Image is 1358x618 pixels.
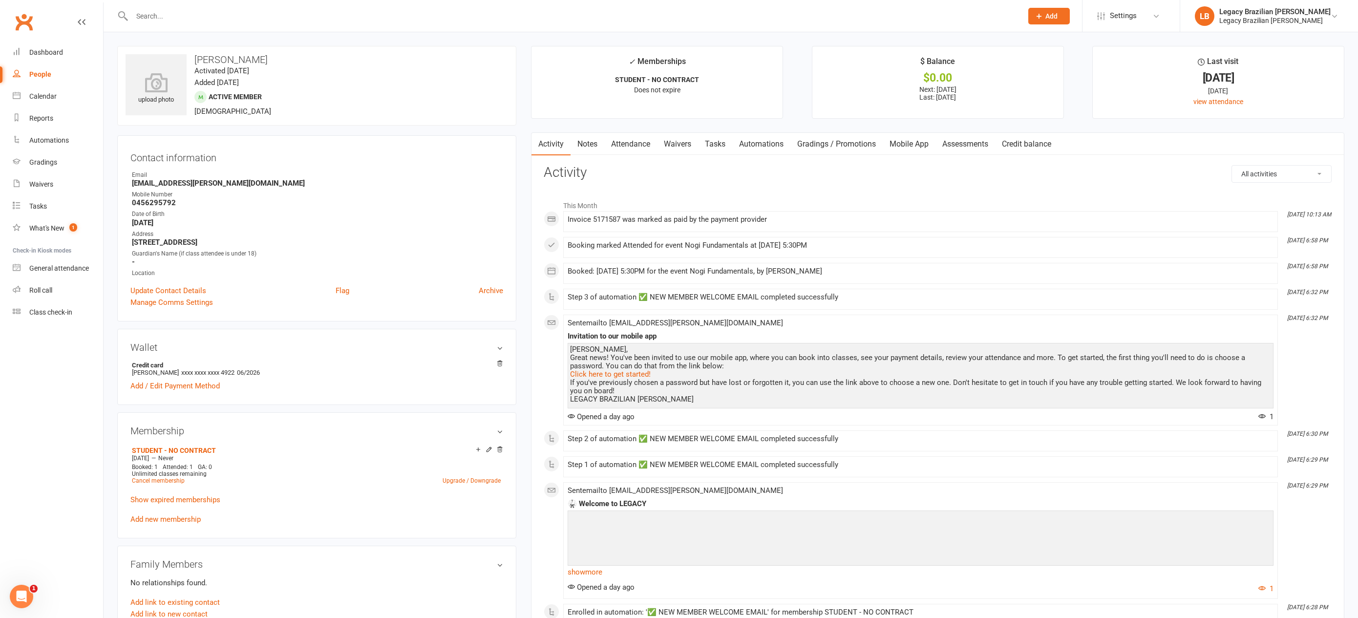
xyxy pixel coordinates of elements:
[568,608,1273,617] div: Enrolled in automation: '✅ NEW MEMBER WELCOME EMAIL' for membership STUDENT - NO CONTRACT
[13,279,103,301] a: Roll call
[132,230,503,239] div: Address
[209,93,262,101] span: Active member
[544,195,1332,211] li: This Month
[132,238,503,247] strong: [STREET_ADDRESS]
[920,55,955,73] div: $ Balance
[132,447,216,454] a: STUDENT - NO CONTRACT
[1287,263,1328,270] i: [DATE] 6:58 PM
[1287,237,1328,244] i: [DATE] 6:58 PM
[443,477,501,484] a: Upgrade / Downgrade
[29,264,89,272] div: General attendance
[336,285,349,297] a: Flag
[1258,412,1273,421] span: 1
[29,180,53,188] div: Waivers
[615,76,699,84] strong: STUDENT - NO CONTRACT
[1102,85,1335,96] div: [DATE]
[1219,7,1331,16] div: Legacy Brazilian [PERSON_NAME]
[568,332,1273,341] div: Invitation to our mobile app
[13,85,103,107] a: Calendar
[194,107,271,116] span: [DEMOGRAPHIC_DATA]
[883,133,935,155] a: Mobile App
[13,107,103,129] a: Reports
[821,85,1055,101] p: Next: [DATE] Last: [DATE]
[130,285,206,297] a: Update Contact Details
[30,585,38,593] span: 1
[568,215,1273,224] div: Invoice 5171587 was marked as paid by the payment provider
[132,269,503,278] div: Location
[163,464,193,470] span: Attended: 1
[13,42,103,64] a: Dashboard
[132,362,498,369] strong: Credit card
[1287,430,1328,437] i: [DATE] 6:30 PM
[132,198,503,207] strong: 0456295792
[130,559,503,570] h3: Family Members
[698,133,732,155] a: Tasks
[568,500,1273,508] div: 🥋 Welcome to LEGACY
[1258,583,1273,595] button: 1
[29,202,47,210] div: Tasks
[132,218,503,227] strong: [DATE]
[129,454,503,462] div: —
[13,217,103,239] a: What's New1
[129,9,1016,23] input: Search...
[130,342,503,353] h3: Wallet
[544,165,1332,180] h3: Activity
[1102,73,1335,83] div: [DATE]
[13,151,103,173] a: Gradings
[132,190,503,199] div: Mobile Number
[132,455,149,462] span: [DATE]
[1110,5,1137,27] span: Settings
[132,249,503,258] div: Guardian's Name (if class attendee is under 18)
[126,73,187,105] div: upload photo
[126,54,508,65] h3: [PERSON_NAME]
[1287,211,1331,218] i: [DATE] 10:13 AM
[29,48,63,56] div: Dashboard
[13,129,103,151] a: Automations
[995,133,1058,155] a: Credit balance
[10,585,33,608] iframe: Intercom live chat
[130,426,503,436] h3: Membership
[604,133,657,155] a: Attendance
[1045,12,1058,20] span: Add
[13,195,103,217] a: Tasks
[1287,456,1328,463] i: [DATE] 6:29 PM
[1287,289,1328,296] i: [DATE] 6:32 PM
[1287,315,1328,321] i: [DATE] 6:32 PM
[69,223,77,232] span: 1
[935,133,995,155] a: Assessments
[1219,16,1331,25] div: Legacy Brazilian [PERSON_NAME]
[13,64,103,85] a: People
[1195,6,1214,26] div: LB
[130,380,220,392] a: Add / Edit Payment Method
[732,133,790,155] a: Automations
[1287,604,1328,611] i: [DATE] 6:28 PM
[130,577,503,589] p: No relationships found.
[568,267,1273,276] div: Booked: [DATE] 5:30PM for the event Nogi Fundamentals, by [PERSON_NAME]
[1028,8,1070,24] button: Add
[29,158,57,166] div: Gradings
[531,133,571,155] a: Activity
[132,210,503,219] div: Date of Birth
[629,55,686,73] div: Memberships
[132,170,503,180] div: Email
[570,345,1271,404] div: [PERSON_NAME], Great news! You've been invited to use our mobile app, where you can book into cla...
[29,286,52,294] div: Roll call
[194,78,239,87] time: Added [DATE]
[568,583,635,592] span: Opened a day ago
[568,319,783,327] span: Sent email to [EMAIL_ADDRESS][PERSON_NAME][DOMAIN_NAME]
[657,133,698,155] a: Waivers
[132,179,503,188] strong: [EMAIL_ADDRESS][PERSON_NAME][DOMAIN_NAME]
[479,285,503,297] a: Archive
[237,369,260,376] span: 06/2026
[568,435,1273,443] div: Step 2 of automation ✅ NEW MEMBER WELCOME EMAIL completed successfully
[132,464,158,470] span: Booked: 1
[130,297,213,308] a: Manage Comms Settings
[158,455,173,462] span: Never
[790,133,883,155] a: Gradings / Promotions
[130,495,220,504] a: Show expired memberships
[130,515,201,524] a: Add new membership
[568,293,1273,301] div: Step 3 of automation ✅ NEW MEMBER WELCOME EMAIL completed successfully
[1287,482,1328,489] i: [DATE] 6:29 PM
[132,257,503,266] strong: -
[130,149,503,163] h3: Contact information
